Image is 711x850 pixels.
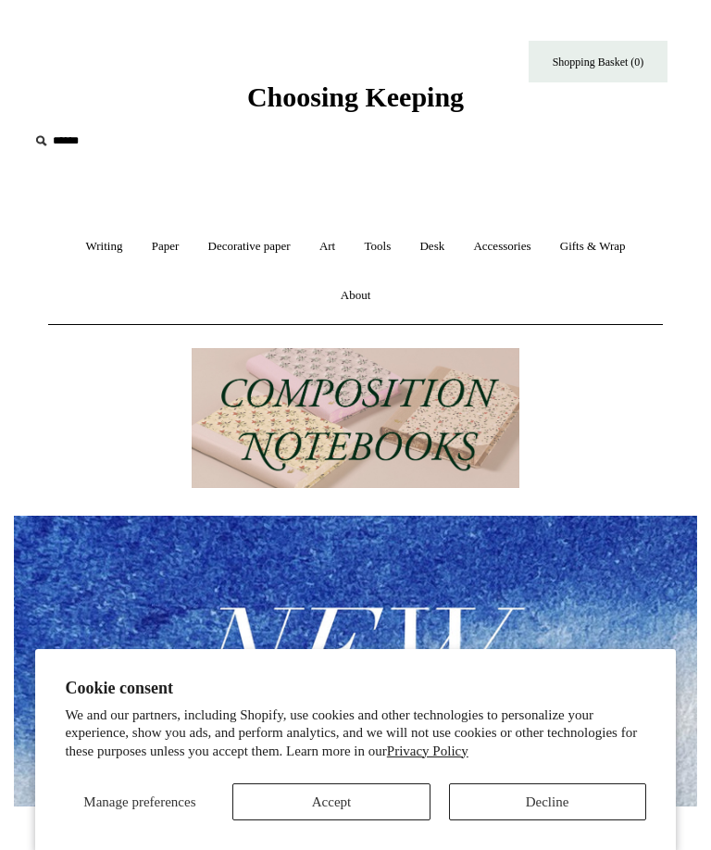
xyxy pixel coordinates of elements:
[449,783,646,820] button: Decline
[247,81,464,112] span: Choosing Keeping
[195,222,304,271] a: Decorative paper
[72,222,135,271] a: Writing
[352,222,405,271] a: Tools
[139,222,193,271] a: Paper
[14,516,697,806] img: New.jpg__PID:f73bdf93-380a-4a35-bcfe-7823039498e1
[406,222,457,271] a: Desk
[247,96,464,109] a: Choosing Keeping
[83,794,195,809] span: Manage preferences
[65,783,214,820] button: Manage preferences
[65,679,645,698] h2: Cookie consent
[232,783,430,820] button: Accept
[328,271,384,320] a: About
[192,348,519,488] img: 202302 Composition ledgers.jpg__PID:69722ee6-fa44-49dd-a067-31375e5d54ec
[547,222,639,271] a: Gifts & Wrap
[306,222,348,271] a: Art
[529,41,667,82] a: Shopping Basket (0)
[460,222,543,271] a: Accessories
[65,706,645,761] p: We and our partners, including Shopify, use cookies and other technologies to personalize your ex...
[387,744,468,758] a: Privacy Policy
